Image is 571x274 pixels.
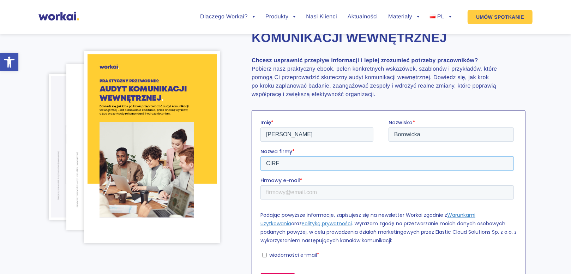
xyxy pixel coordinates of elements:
[84,51,220,243] img: audyt-komunikcji-cover.png
[49,74,152,220] img: audyt-komunikcji-pg32.png
[430,14,451,20] a: PL
[200,14,255,20] a: Dlaczego Workai?
[388,14,419,20] a: Materiały
[437,14,444,20] span: PL
[66,64,183,230] img: audyt-komunikcji-pg12.png
[468,10,533,24] a: UMÓW SPOTKANIE
[265,14,296,20] a: Produkty
[306,14,337,20] a: Nasi Klienci
[252,58,478,64] strong: Chcesz usprawnić przepływ informacji i lepiej zrozumieć potrzeby pracowników?
[348,14,378,20] a: Aktualności
[252,56,499,99] p: Pobierz nasz praktyczny ebook, pełen konkretnych wskazówek, szablonów i przykładów, które pomogą ...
